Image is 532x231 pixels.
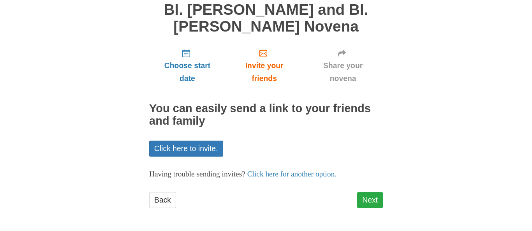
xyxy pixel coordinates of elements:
[157,59,218,85] span: Choose start date
[357,192,383,208] a: Next
[247,170,337,178] a: Click here for another option.
[149,192,176,208] a: Back
[149,170,245,178] span: Having trouble sending invites?
[149,42,225,89] a: Choose start date
[149,141,223,157] a: Click here to invite.
[225,42,303,89] a: Invite your friends
[311,59,375,85] span: Share your novena
[303,42,383,89] a: Share your novena
[233,59,295,85] span: Invite your friends
[149,2,383,35] h1: Bl. [PERSON_NAME] and Bl. [PERSON_NAME] Novena
[149,102,383,127] h2: You can easily send a link to your friends and family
